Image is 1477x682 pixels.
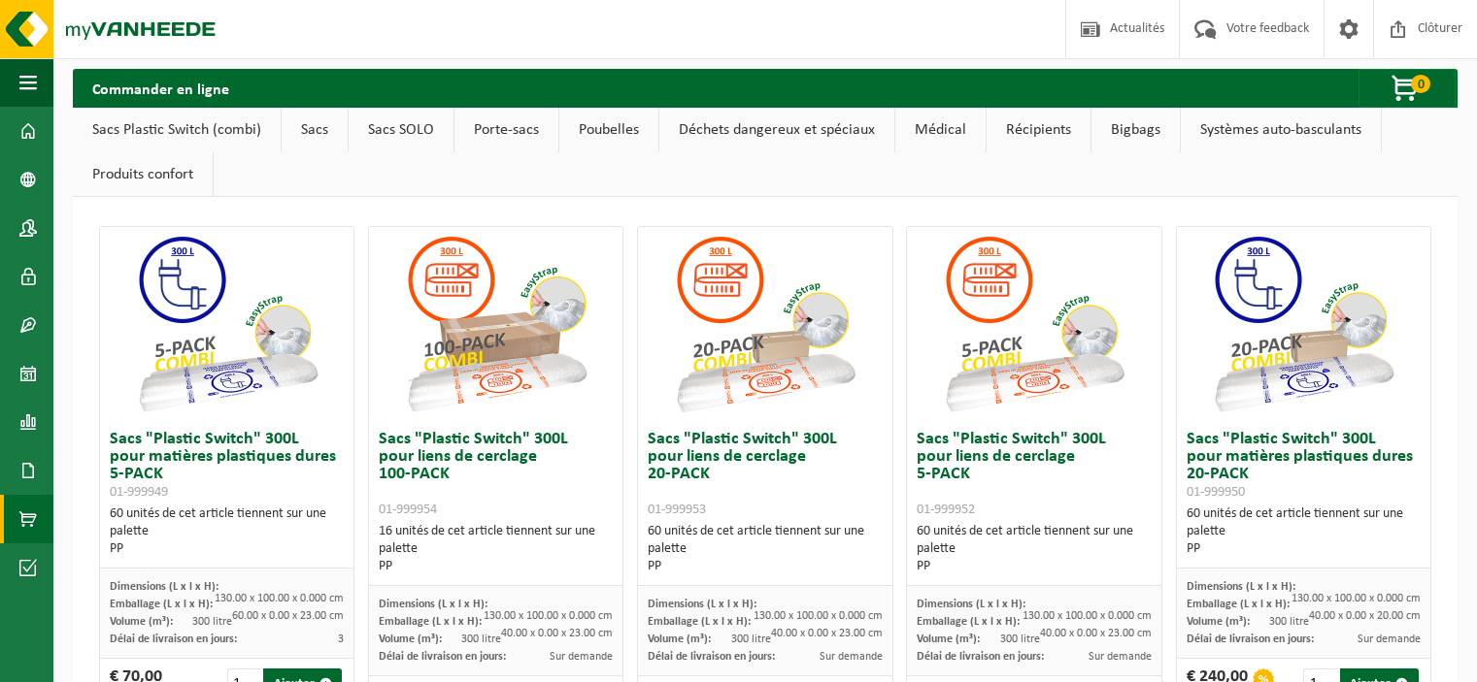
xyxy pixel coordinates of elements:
[399,227,593,421] img: 01-999954
[917,431,1151,518] h3: Sacs "Plastic Switch" 300L pour liens de cerclage 5-PACK
[215,593,344,604] span: 130.00 x 100.00 x 0.000 cm
[648,503,706,517] span: 01-999953
[917,616,1020,628] span: Emballage (L x l x H):
[648,523,882,575] div: 60 unités de cet article tiennent sur une palette
[1089,651,1152,663] span: Sur demande
[1292,593,1421,604] span: 130.00 x 100.00 x 0.000 cm
[379,651,506,663] span: Délai de livraison en jours:
[917,503,975,517] span: 01-999952
[659,108,894,152] a: Déchets dangereux et spéciaux
[73,108,281,152] a: Sacs Plastic Switch (combi)
[379,616,482,628] span: Emballage (L x l x H):
[1000,633,1040,645] span: 300 litre
[501,628,613,639] span: 40.00 x 0.00 x 23.00 cm
[1187,540,1421,558] div: PP
[1187,581,1295,593] span: Dimensions (L x l x H):
[1187,431,1421,501] h3: Sacs "Plastic Switch" 300L pour matières plastiques dures 20-PACK
[1187,505,1421,558] div: 60 unités de cet article tiennent sur une palette
[73,152,213,197] a: Produits confort
[110,633,237,645] span: Délai de livraison en jours:
[917,558,1151,575] div: PP
[1187,599,1290,610] span: Emballage (L x l x H):
[349,108,453,152] a: Sacs SOLO
[648,651,775,663] span: Délai de livraison en jours:
[917,633,980,645] span: Volume (m³):
[1040,628,1152,639] span: 40.00 x 0.00 x 23.00 cm
[232,610,344,622] span: 60.00 x 0.00 x 23.00 cm
[1181,108,1381,152] a: Systèmes auto-basculants
[110,616,173,628] span: Volume (m³):
[1023,610,1152,622] span: 130.00 x 100.00 x 0.000 cm
[1187,633,1314,645] span: Délai de livraison en jours:
[192,616,232,628] span: 300 litre
[379,431,613,518] h3: Sacs "Plastic Switch" 300L pour liens de cerclage 100-PACK
[338,633,344,645] span: 3
[754,610,883,622] span: 130.00 x 100.00 x 0.000 cm
[648,599,756,610] span: Dimensions (L x l x H):
[1359,69,1456,108] button: 0
[559,108,658,152] a: Poubelles
[937,227,1131,421] img: 01-999952
[282,108,348,152] a: Sacs
[461,633,501,645] span: 300 litre
[379,523,613,575] div: 16 unités de cet article tiennent sur une palette
[668,227,862,421] img: 01-999953
[454,108,558,152] a: Porte-sacs
[648,633,711,645] span: Volume (m³):
[1187,616,1250,628] span: Volume (m³):
[110,505,344,558] div: 60 unités de cet article tiennent sur une palette
[648,616,751,628] span: Emballage (L x l x H):
[73,69,249,107] h2: Commander en ligne
[1206,227,1400,421] img: 01-999950
[1309,610,1421,622] span: 40.00 x 0.00 x 20.00 cm
[917,651,1044,663] span: Délai de livraison en jours:
[648,558,882,575] div: PP
[895,108,986,152] a: Médical
[1187,485,1245,500] span: 01-999950
[550,651,613,663] span: Sur demande
[379,599,487,610] span: Dimensions (L x l x H):
[110,431,344,501] h3: Sacs "Plastic Switch" 300L pour matières plastiques dures 5-PACK
[917,523,1151,575] div: 60 unités de cet article tiennent sur une palette
[110,599,213,610] span: Emballage (L x l x H):
[110,581,218,593] span: Dimensions (L x l x H):
[987,108,1091,152] a: Récipients
[917,599,1025,610] span: Dimensions (L x l x H):
[1269,616,1309,628] span: 300 litre
[1358,633,1421,645] span: Sur demande
[110,540,344,558] div: PP
[648,431,882,518] h3: Sacs "Plastic Switch" 300L pour liens de cerclage 20-PACK
[820,651,883,663] span: Sur demande
[1091,108,1180,152] a: Bigbags
[379,503,437,517] span: 01-999954
[1411,75,1430,93] span: 0
[379,633,442,645] span: Volume (m³):
[379,558,613,575] div: PP
[771,628,883,639] span: 40.00 x 0.00 x 23.00 cm
[130,227,324,421] img: 01-999949
[110,485,168,500] span: 01-999949
[731,633,771,645] span: 300 litre
[484,610,613,622] span: 130.00 x 100.00 x 0.000 cm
